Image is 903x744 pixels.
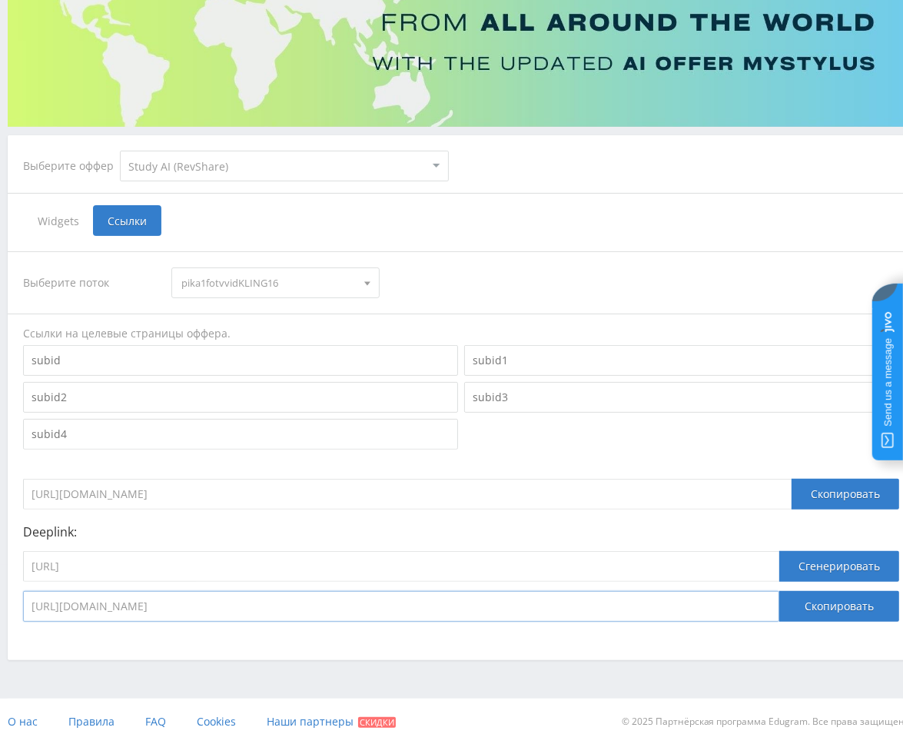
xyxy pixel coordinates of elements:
input: subid1 [464,345,899,376]
span: Скидки [358,717,396,728]
span: FAQ [145,714,166,729]
input: subid [23,345,458,376]
span: pika1fotvvidKLING16 [181,268,355,297]
div: Выберите поток [23,267,157,298]
button: Сгенерировать [779,551,899,582]
button: Скопировать [779,591,899,622]
span: Наши партнеры [267,714,354,729]
span: Ссылки [93,205,161,236]
div: Выберите оффер [23,160,120,172]
p: Deeplink: [23,525,899,539]
span: Правила [68,714,115,729]
span: Cookies [197,714,236,729]
div: Ссылки на целевые страницы оффера. [23,326,899,341]
span: Widgets [23,205,93,236]
div: Скопировать [792,479,899,510]
input: subid2 [23,382,458,413]
input: subid3 [464,382,899,413]
span: О нас [8,714,38,729]
input: subid4 [23,419,458,450]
